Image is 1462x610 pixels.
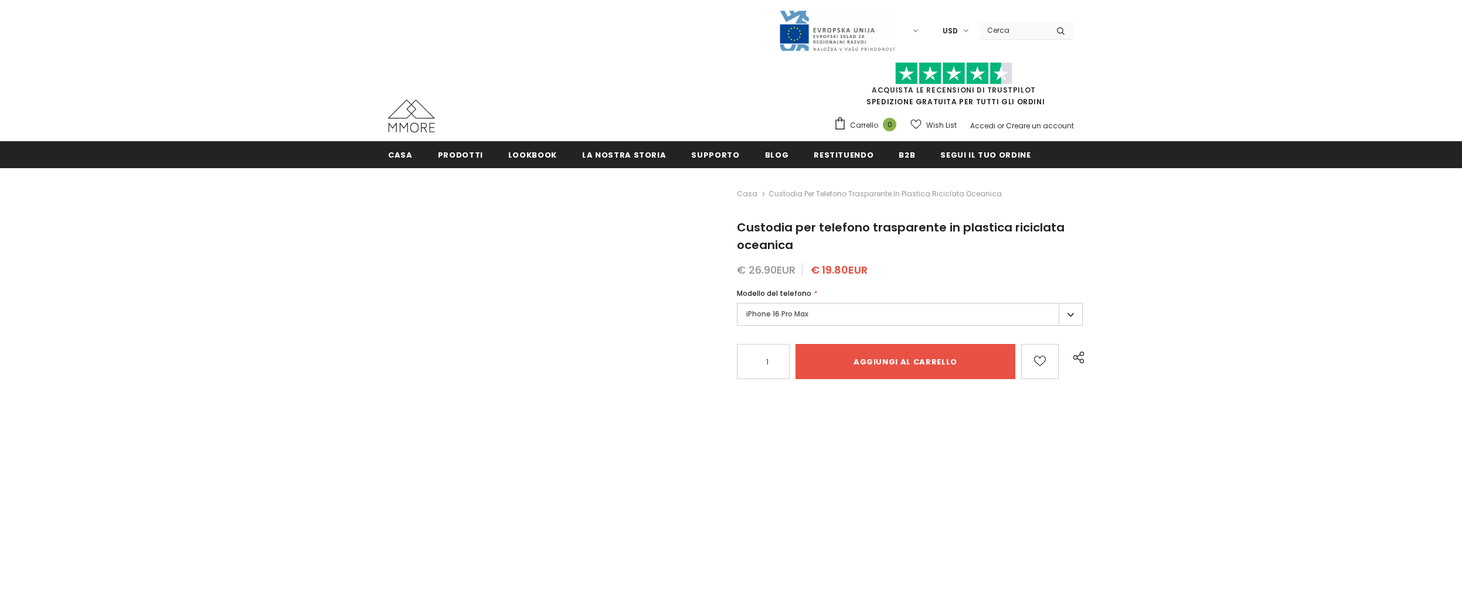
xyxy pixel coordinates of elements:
a: Wish List [910,115,957,135]
input: Search Site [980,22,1048,39]
a: Accedi [970,121,995,131]
span: Restituendo [814,149,873,161]
a: La nostra storia [582,141,666,168]
span: La nostra storia [582,149,666,161]
span: Carrello [850,120,878,131]
a: Creare un account [1006,121,1074,131]
img: Javni Razpis [778,9,896,52]
span: SPEDIZIONE GRATUITA PER TUTTI GLI ORDINI [834,67,1074,107]
span: € 19.80EUR [811,263,868,277]
span: or [997,121,1004,131]
a: supporto [691,141,739,168]
img: Casi MMORE [388,100,435,132]
span: supporto [691,149,739,161]
a: Acquista le recensioni di TrustPilot [872,85,1036,95]
a: Casa [388,141,413,168]
span: Lookbook [508,149,557,161]
a: Javni Razpis [778,25,896,35]
span: Segui il tuo ordine [940,149,1031,161]
span: € 26.90EUR [737,263,795,277]
span: Wish List [926,120,957,131]
span: USD [943,25,958,37]
span: Modello del telefono [737,288,811,298]
span: 0 [883,118,896,131]
a: Blog [765,141,789,168]
a: Prodotti [438,141,483,168]
label: iPhone 16 Pro Max [737,303,1083,326]
input: Aggiungi al carrello [795,344,1015,379]
a: Carrello 0 [834,117,902,134]
img: Fidati di Pilot Stars [895,62,1012,85]
span: Prodotti [438,149,483,161]
span: B2B [899,149,915,161]
span: Blog [765,149,789,161]
span: Custodia per telefono trasparente in plastica riciclata oceanica [769,187,1002,201]
a: Restituendo [814,141,873,168]
span: Casa [388,149,413,161]
a: Segui il tuo ordine [940,141,1031,168]
a: Lookbook [508,141,557,168]
a: B2B [899,141,915,168]
span: Custodia per telefono trasparente in plastica riciclata oceanica [737,219,1065,253]
a: Casa [737,187,757,201]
